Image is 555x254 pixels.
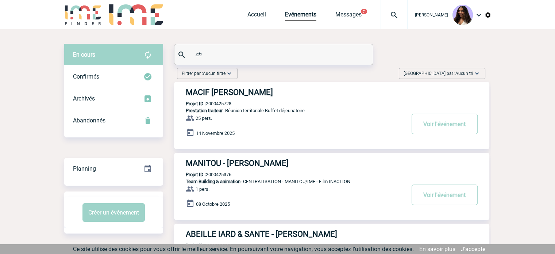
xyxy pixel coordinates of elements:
[64,88,163,110] div: Retrouvez ici tous les événements que vous avez décidé d'archiver
[73,165,96,172] span: Planning
[174,101,231,106] p: 2000425728
[419,246,455,253] a: En savoir plus
[361,9,367,14] button: 7
[73,73,99,80] span: Confirmés
[193,49,356,60] input: Rechercher un événement par son nom
[174,159,489,168] a: MANITOU - [PERSON_NAME]
[182,70,226,77] span: Filtrer par :
[174,172,231,177] p: 2000425376
[73,117,105,124] span: Abandonnés
[461,246,485,253] a: J'accepte
[473,70,481,77] img: baseline_expand_more_white_24dp-b.png
[452,5,473,25] img: 131234-0.jpg
[196,115,212,121] span: 25 pers.
[64,158,163,180] div: Retrouvez ici tous vos événements organisés par date et état d'avancement
[196,186,209,192] span: 1 pers.
[174,243,231,248] p: 2000423121
[335,11,362,21] a: Messages
[64,4,102,25] img: IME-Finder
[73,246,414,253] span: Ce site utilise des cookies pour vous offrir le meilleur service. En poursuivant votre navigation...
[64,110,163,132] div: Retrouvez ici tous vos événements annulés
[186,108,223,113] span: Prestation traiteur
[247,11,266,21] a: Accueil
[412,114,478,134] button: Voir l'événement
[186,243,206,248] b: Projet ID :
[415,12,448,18] span: [PERSON_NAME]
[186,172,206,177] b: Projet ID :
[186,88,405,97] h3: MACIF [PERSON_NAME]
[174,88,489,97] a: MACIF [PERSON_NAME]
[196,130,235,136] span: 14 Novembre 2025
[226,70,233,77] img: baseline_expand_more_white_24dp-b.png
[64,158,163,179] a: Planning
[73,95,95,102] span: Archivés
[412,185,478,205] button: Voir l'événement
[174,108,405,113] p: - Réunion territoriale Buffet déjeunatoire
[203,71,226,76] span: Aucun filtre
[174,230,489,239] a: ABEILLE IARD & SANTE - [PERSON_NAME]
[64,44,163,66] div: Retrouvez ici tous vos évènements avant confirmation
[82,203,145,222] button: Créer un événement
[285,11,316,21] a: Evénements
[186,230,405,239] h3: ABEILLE IARD & SANTE - [PERSON_NAME]
[186,101,206,106] b: Projet ID :
[455,71,473,76] span: Aucun tri
[174,179,405,184] p: - CENTRALISATION - MANITOU/IME - Film INACTION
[186,159,405,168] h3: MANITOU - [PERSON_NAME]
[186,179,240,184] span: Team Building & animation
[404,70,473,77] span: [GEOGRAPHIC_DATA] par :
[73,51,95,58] span: En cours
[196,201,230,207] span: 08 Octobre 2025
